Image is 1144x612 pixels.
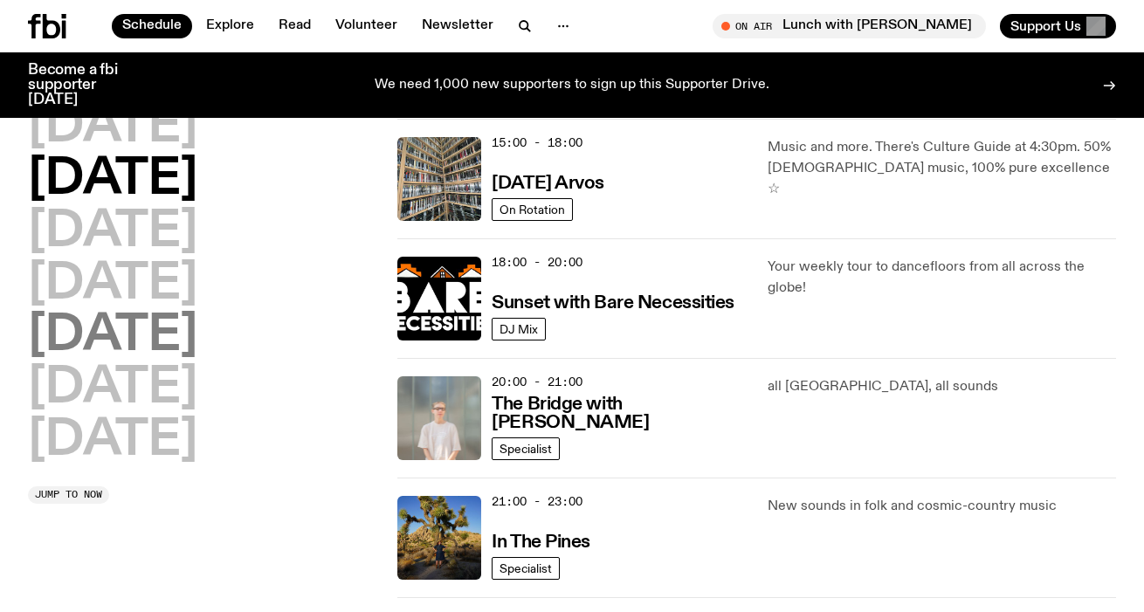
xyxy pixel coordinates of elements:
[500,203,565,216] span: On Rotation
[768,496,1116,517] p: New sounds in folk and cosmic-country music
[375,78,769,93] p: We need 1,000 new supporters to sign up this Supporter Drive.
[492,294,734,313] h3: Sunset with Bare Necessities
[492,254,582,271] span: 18:00 - 20:00
[492,493,582,510] span: 21:00 - 23:00
[28,364,197,413] button: [DATE]
[28,63,140,107] h3: Become a fbi supporter [DATE]
[1000,14,1116,38] button: Support Us
[28,486,109,504] button: Jump to now
[411,14,504,38] a: Newsletter
[492,318,546,340] a: DJ Mix
[35,490,102,499] span: Jump to now
[397,257,481,340] img: Bare Necessities
[28,260,197,309] button: [DATE]
[112,14,192,38] a: Schedule
[768,257,1116,299] p: Your weekly tour to dancefloors from all across the globe!
[492,134,582,151] span: 15:00 - 18:00
[768,137,1116,200] p: Music and more. There's Culture Guide at 4:30pm. 50% [DEMOGRAPHIC_DATA] music, 100% pure excellen...
[28,103,197,152] button: [DATE]
[397,496,481,580] img: Johanna stands in the middle distance amongst a desert scene with large cacti and trees. She is w...
[397,137,481,221] img: A corner shot of the fbi music library
[268,14,321,38] a: Read
[500,561,552,574] span: Specialist
[28,312,197,361] button: [DATE]
[492,533,590,552] h3: In The Pines
[196,14,265,38] a: Explore
[492,175,604,193] h3: [DATE] Arvos
[492,395,746,432] h3: The Bridge with [PERSON_NAME]
[325,14,408,38] a: Volunteer
[768,376,1116,397] p: all [GEOGRAPHIC_DATA], all sounds
[492,198,573,221] a: On Rotation
[492,374,582,390] span: 20:00 - 21:00
[500,442,552,455] span: Specialist
[397,376,481,460] img: Mara stands in front of a frosted glass wall wearing a cream coloured t-shirt and black glasses. ...
[492,171,604,193] a: [DATE] Arvos
[28,208,197,257] button: [DATE]
[1010,18,1081,34] span: Support Us
[492,530,590,552] a: In The Pines
[492,437,560,460] a: Specialist
[492,291,734,313] a: Sunset with Bare Necessities
[500,322,538,335] span: DJ Mix
[28,416,197,465] button: [DATE]
[28,155,197,204] button: [DATE]
[492,557,560,580] a: Specialist
[713,14,986,38] button: On AirLunch with [PERSON_NAME]
[492,392,746,432] a: The Bridge with [PERSON_NAME]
